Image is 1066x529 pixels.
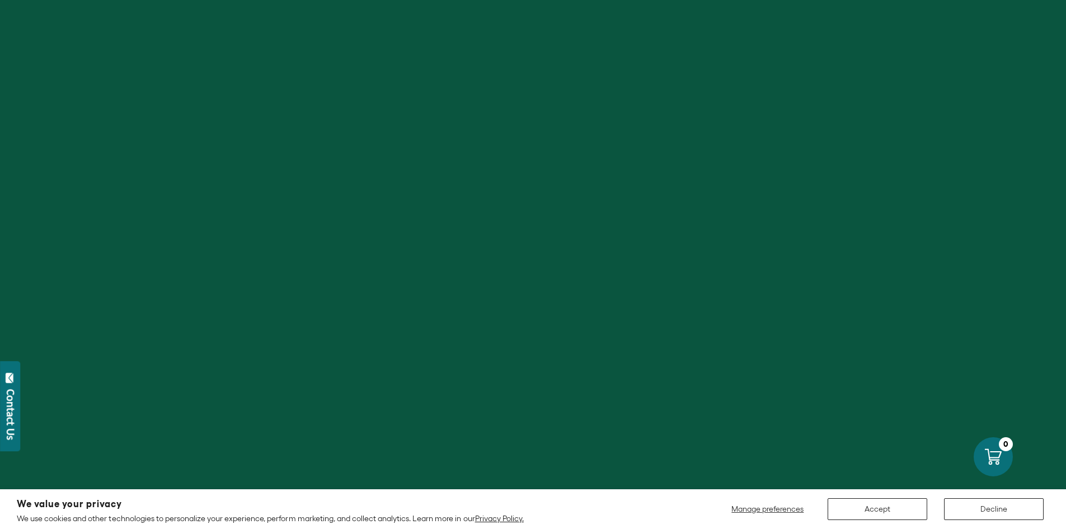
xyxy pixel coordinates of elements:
[475,514,524,523] a: Privacy Policy.
[731,504,804,513] span: Manage preferences
[17,499,524,509] h2: We value your privacy
[828,498,927,520] button: Accept
[17,513,524,523] p: We use cookies and other technologies to personalize your experience, perform marketing, and coll...
[944,498,1044,520] button: Decline
[999,437,1013,451] div: 0
[5,389,16,440] div: Contact Us
[725,498,811,520] button: Manage preferences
